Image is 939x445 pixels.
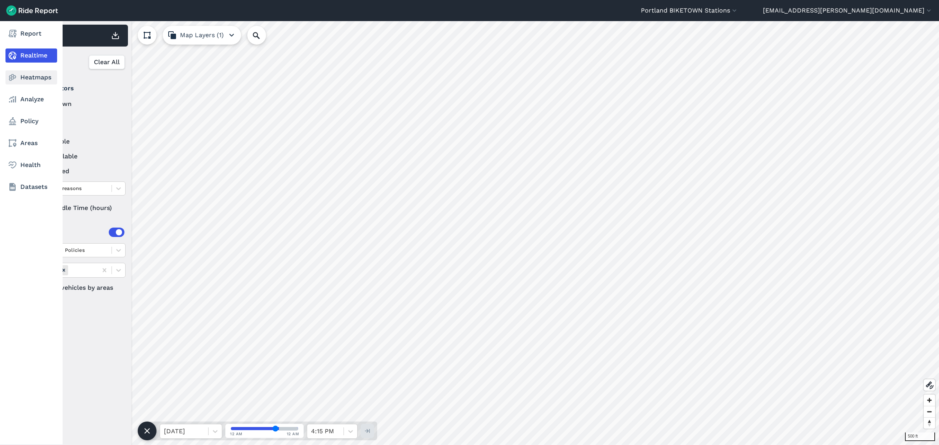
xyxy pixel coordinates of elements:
[5,180,57,194] a: Datasets
[5,92,57,106] a: Analyze
[29,50,128,74] div: Filter
[32,77,124,99] summary: Operators
[32,201,126,215] div: Idle Time (hours)
[641,6,738,15] button: Portland BIKETOWN Stations
[5,70,57,84] a: Heatmaps
[89,55,125,69] button: Clear All
[32,167,126,176] label: reserved
[5,114,57,128] a: Policy
[5,27,57,41] a: Report
[32,221,124,243] summary: Areas
[32,115,124,137] summary: Status
[94,57,120,67] span: Clear All
[924,406,935,417] button: Zoom out
[924,395,935,406] button: Zoom in
[163,26,241,45] button: Map Layers (1)
[230,431,243,437] span: 12 AM
[32,99,126,109] label: Biketown
[32,283,126,292] label: Filter vehicles by areas
[59,265,68,275] div: Remove Areas (0)
[924,417,935,429] button: Reset bearing to north
[42,228,124,237] div: Areas
[5,48,57,63] a: Realtime
[32,137,126,146] label: available
[763,6,933,15] button: [EMAIL_ADDRESS][PERSON_NAME][DOMAIN_NAME]
[5,158,57,172] a: Health
[247,26,279,45] input: Search Location or Vehicles
[32,152,126,161] label: unavailable
[905,432,935,441] div: 500 ft
[6,5,58,16] img: Ride Report
[5,136,57,150] a: Areas
[287,431,299,437] span: 12 AM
